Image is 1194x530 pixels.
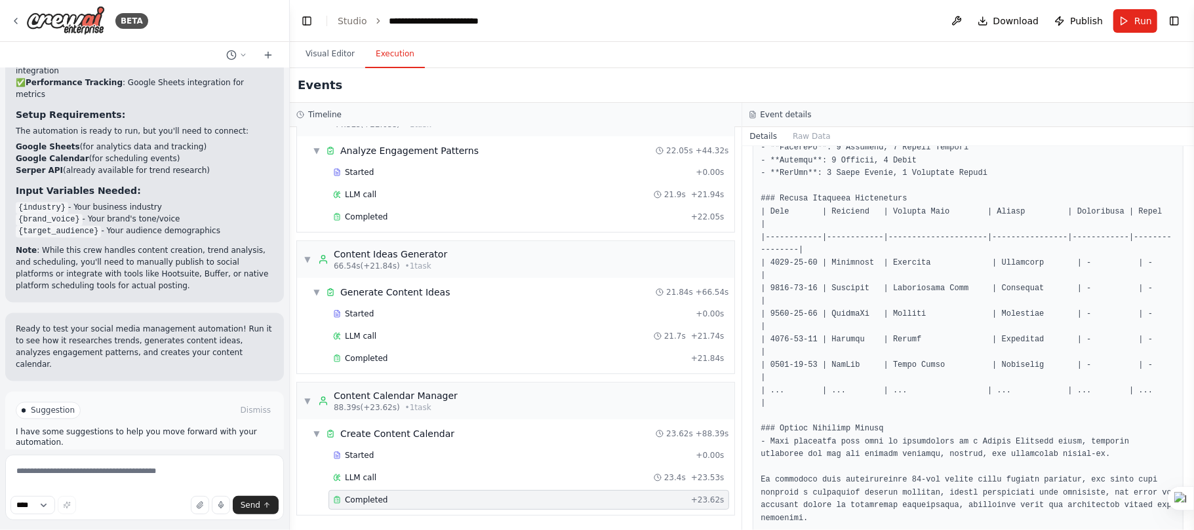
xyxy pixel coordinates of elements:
span: Completed [345,212,388,222]
span: + 0.00s [696,167,724,178]
span: 88.39s (+23.62s) [334,402,400,413]
strong: Google Calendar [16,155,89,164]
button: Publish [1049,9,1108,33]
span: ▼ [313,145,321,156]
li: - Your business industry [16,202,273,214]
span: LLM call [345,189,376,200]
span: Completed [345,353,388,364]
span: 23.62s [666,428,693,439]
button: Hide left sidebar [298,12,316,30]
button: Visual Editor [295,41,365,68]
strong: Note [16,246,37,256]
span: + 22.05s [691,212,725,222]
span: + 88.39s [696,428,729,439]
div: Content Calendar Manager [334,389,458,402]
span: 21.9s [664,189,686,200]
strong: Setup Requirements: [16,110,125,121]
code: {target_audience} [16,226,101,238]
button: Upload files [191,496,209,514]
span: • 1 task [405,261,431,271]
span: LLM call [345,472,376,483]
span: + 23.62s [691,495,725,505]
button: Switch to previous chat [221,47,252,63]
span: ▼ [304,254,311,265]
span: ▼ [313,287,321,297]
strong: Input Variables Needed: [16,186,141,197]
li: (for analytics data and tracking) [16,142,273,153]
span: Analyze Engagement Patterns [340,144,479,157]
span: + 44.32s [696,145,729,156]
button: Start a new chat [258,47,279,63]
span: Started [345,450,374,461]
span: + 66.54s [696,287,729,297]
div: BETA [115,13,148,29]
span: 21.84s [666,287,693,297]
span: 21.7s [664,331,686,341]
p: I have some suggestions to help you move forward with your automation. [16,427,273,448]
span: + 21.94s [691,189,725,200]
p: The automation is ready to run, but you'll need to connect: [16,126,273,138]
span: + 21.84s [691,353,725,364]
strong: Serper API [16,166,63,176]
li: - Your audience demographics [16,225,273,237]
h3: Event details [761,109,812,120]
span: Create Content Calendar [340,427,454,440]
span: Suggestion [31,406,75,416]
strong: Google Sheets [16,143,80,152]
span: Generate Content Ideas [340,286,450,299]
button: Download [972,9,1045,33]
button: Execution [365,41,425,68]
span: Send [241,500,260,510]
p: Ready to test your social media management automation! Run it to see how it researches trends, ge... [16,324,273,371]
h2: Events [298,76,342,94]
li: (for scheduling events) [16,153,273,165]
span: Started [345,167,374,178]
span: 23.4s [664,472,686,483]
li: - Your brand's tone/voice [16,214,273,225]
span: ▼ [304,396,311,406]
code: {brand_voice} [16,214,83,226]
button: Click to speak your automation idea [212,496,230,514]
span: • 1 task [405,402,431,413]
span: Completed [345,495,388,505]
span: + 21.74s [691,331,725,341]
button: Run [1113,9,1157,33]
button: Show right sidebar [1165,12,1184,30]
nav: breadcrumb [338,14,521,28]
li: (already available for trend research) [16,165,273,177]
img: Logo [26,6,105,35]
button: Send [233,496,279,514]
button: Details [742,127,786,145]
span: Download [993,14,1039,28]
a: Studio [338,16,367,26]
span: Run [1134,14,1152,28]
div: Content Ideas Generator [334,248,447,261]
span: 22.05s [666,145,693,156]
p: : While this crew handles content creation, trend analysis, and scheduling, you'll need to manual... [16,245,273,292]
span: + 23.53s [691,472,725,483]
span: Publish [1070,14,1103,28]
span: Started [345,309,374,319]
span: + 0.00s [696,309,724,319]
h3: Timeline [308,109,342,120]
span: LLM call [345,331,376,341]
span: + 0.00s [696,450,724,461]
span: ▼ [313,428,321,439]
li: ✅ : Google Sheets integration for metrics [16,77,273,101]
button: Raw Data [785,127,839,145]
span: 66.54s (+21.84s) [334,261,400,271]
strong: Performance Tracking [26,79,123,88]
button: Improve this prompt [58,496,76,514]
code: {industry} [16,202,68,214]
button: Dismiss [238,404,273,417]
